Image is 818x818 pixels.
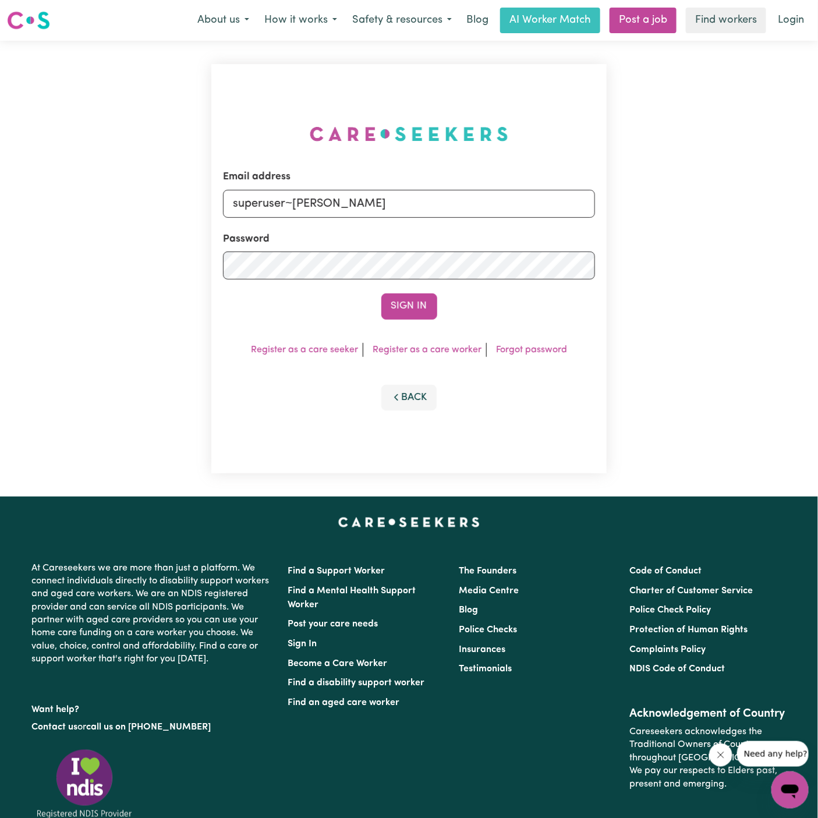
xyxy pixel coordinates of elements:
a: Media Centre [459,586,519,596]
a: Post your care needs [288,619,378,629]
a: Insurances [459,645,505,654]
a: Police Check Policy [629,605,711,615]
p: or [32,716,274,738]
iframe: Button to launch messaging window [771,771,809,809]
iframe: Close message [709,743,732,767]
label: Password [223,232,270,247]
p: Want help? [32,699,274,716]
a: The Founders [459,566,516,576]
button: How it works [257,8,345,33]
p: Careseekers acknowledges the Traditional Owners of Country throughout [GEOGRAPHIC_DATA]. We pay o... [629,721,786,795]
img: Careseekers logo [7,10,50,31]
a: Find an aged care worker [288,698,400,707]
a: Careseekers home page [338,518,480,527]
button: Back [381,385,437,410]
p: At Careseekers we are more than just a platform. We connect individuals directly to disability su... [32,557,274,671]
a: Testimonials [459,664,512,674]
a: Post a job [610,8,677,33]
a: Charter of Customer Service [629,586,753,596]
a: NDIS Code of Conduct [629,664,725,674]
a: Blog [459,605,478,615]
a: Find workers [686,8,766,33]
a: Code of Conduct [629,566,702,576]
a: Police Checks [459,625,517,635]
a: call us on [PHONE_NUMBER] [87,723,211,732]
button: Sign In [381,293,437,319]
a: Careseekers logo [7,7,50,34]
a: Find a Support Worker [288,566,385,576]
a: Register as a care worker [373,345,481,355]
a: Find a disability support worker [288,678,425,688]
a: AI Worker Match [500,8,600,33]
iframe: Message from company [737,741,809,767]
a: Become a Care Worker [288,659,388,668]
a: Protection of Human Rights [629,625,748,635]
label: Email address [223,169,291,185]
a: Complaints Policy [629,645,706,654]
h2: Acknowledgement of Country [629,707,786,721]
a: Register as a care seeker [251,345,358,355]
a: Forgot password [496,345,567,355]
a: Contact us [32,723,78,732]
button: Safety & resources [345,8,459,33]
a: Find a Mental Health Support Worker [288,586,416,610]
a: Blog [459,8,495,33]
a: Sign In [288,639,317,649]
input: Email address [223,190,595,218]
a: Login [771,8,811,33]
button: About us [190,8,257,33]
